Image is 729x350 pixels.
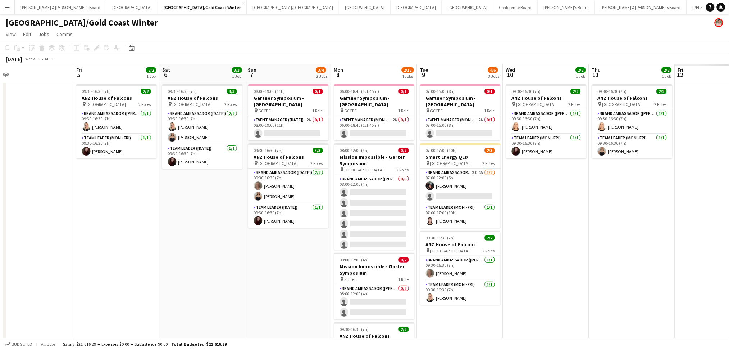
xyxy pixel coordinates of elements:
[339,0,391,14] button: [GEOGRAPHIC_DATA]
[171,341,227,347] span: Total Budgeted $21 616.29
[595,0,687,14] button: [PERSON_NAME] & [PERSON_NAME]'s Board
[158,0,247,14] button: [GEOGRAPHIC_DATA]/Gold Coast Winter
[715,18,723,27] app-user-avatar: Arrence Torres
[247,0,339,14] button: [GEOGRAPHIC_DATA]/[GEOGRAPHIC_DATA]
[493,0,538,14] button: Conference Board
[4,340,33,348] button: Budgeted
[106,0,158,14] button: [GEOGRAPHIC_DATA]
[538,0,595,14] button: [PERSON_NAME]'s Board
[40,341,57,347] span: All jobs
[442,0,493,14] button: [GEOGRAPHIC_DATA]
[15,0,106,14] button: [PERSON_NAME] & [PERSON_NAME]'s Board
[63,341,227,347] div: Salary $21 616.29 + Expenses $0.00 + Subsistence $0.00 =
[391,0,442,14] button: [GEOGRAPHIC_DATA]
[12,342,32,347] span: Budgeted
